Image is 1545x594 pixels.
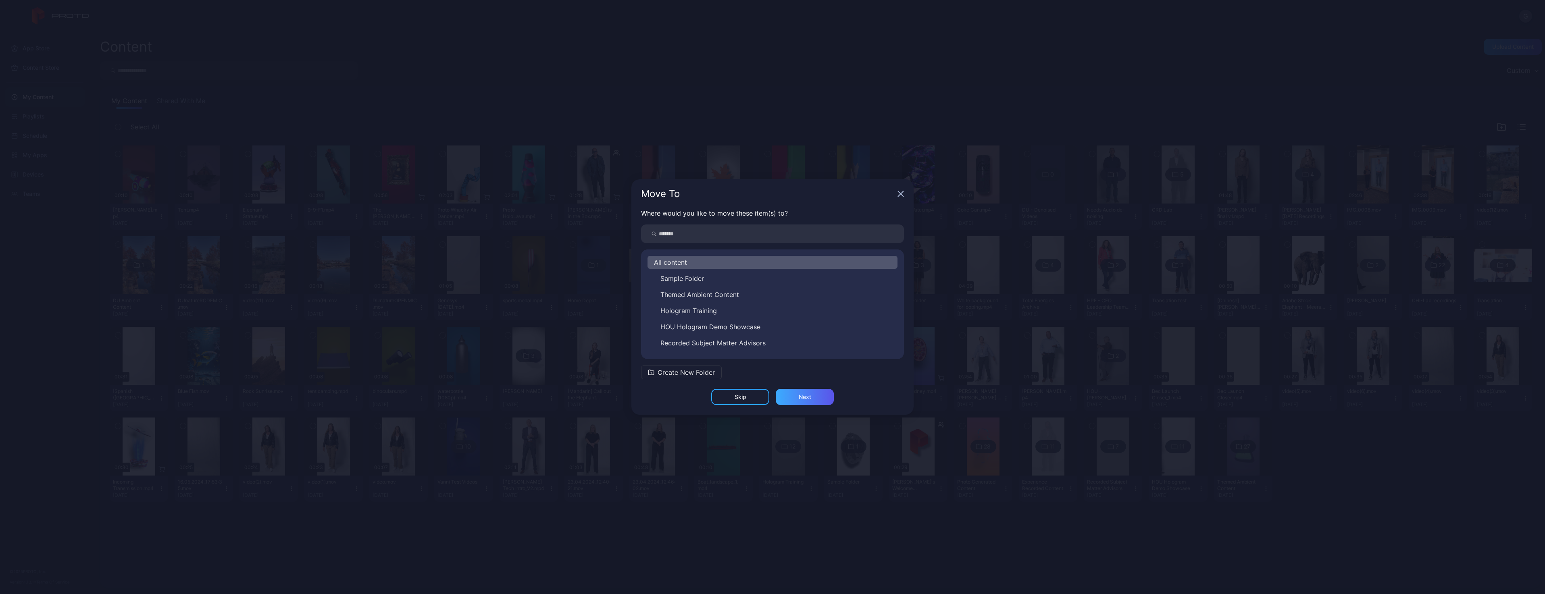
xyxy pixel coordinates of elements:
[648,336,897,349] button: Recorded Subject Matter Advisors
[641,366,722,379] button: Create New Folder
[648,272,897,285] button: Sample Folder
[648,288,897,301] button: Themed Ambient Content
[735,394,746,400] div: Skip
[799,394,811,400] div: Next
[658,368,715,377] span: Create New Folder
[641,189,894,199] div: Move To
[648,304,897,317] button: Hologram Training
[641,208,904,218] p: Where would you like to move these item(s) to?
[660,306,717,316] span: Hologram Training
[648,320,897,333] button: HOU Hologram Demo Showcase
[660,338,766,348] span: Recorded Subject Matter Advisors
[654,258,687,267] span: All content
[660,274,704,283] span: Sample Folder
[660,322,760,332] span: HOU Hologram Demo Showcase
[776,389,834,405] button: Next
[660,290,739,299] span: Themed Ambient Content
[711,389,769,405] button: Skip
